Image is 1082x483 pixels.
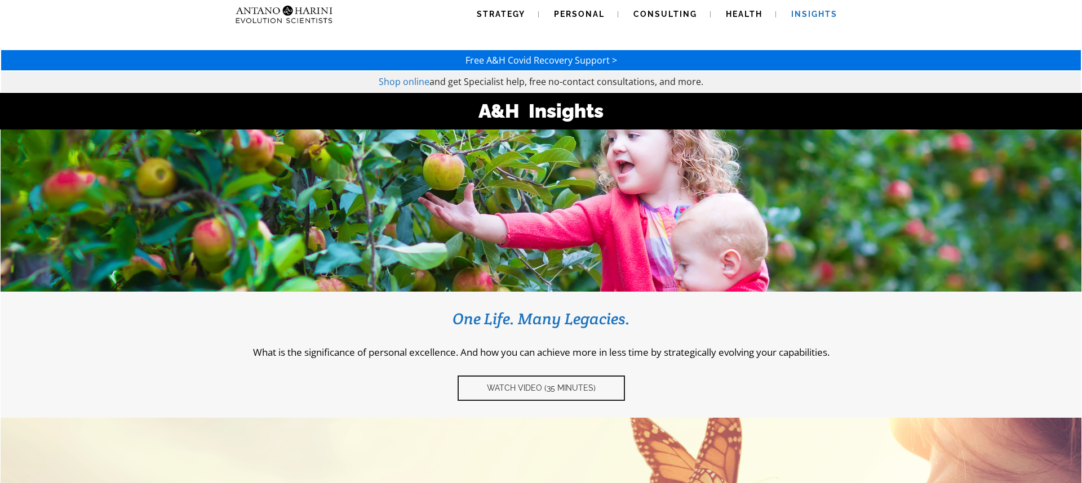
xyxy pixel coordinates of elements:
[478,100,604,122] strong: A&H Insights
[17,346,1065,359] p: What is the significance of personal excellence. And how you can achieve more in less time by str...
[458,375,625,401] a: Watch video (35 Minutes)
[726,10,762,19] span: Health
[487,383,596,393] span: Watch video (35 Minutes)
[465,54,617,66] a: Free A&H Covid Recovery Support >
[633,10,697,19] span: Consulting
[554,10,605,19] span: Personal
[429,75,703,88] span: and get Specialist help, free no-contact consultations, and more.
[477,10,525,19] span: Strategy
[791,10,837,19] span: Insights
[17,308,1065,329] h3: One Life. Many Legacies.
[379,75,429,88] a: Shop online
